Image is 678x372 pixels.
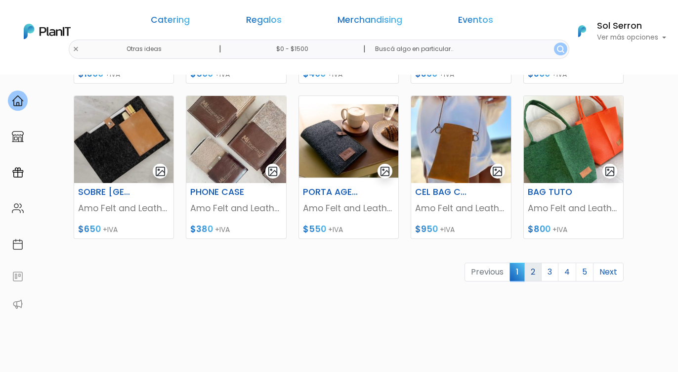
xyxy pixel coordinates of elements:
button: PlanIt Logo Sol Serron Ver más opciones [565,18,666,44]
h6: Sol Serron [597,22,666,31]
span: 1 [509,263,525,281]
img: gallery-light [267,166,279,177]
img: gallery-light [604,166,616,177]
img: thumb_image__copia___copia___copia___copia___copia___copia___copia___copia___copia___copia___copi... [299,96,398,183]
a: gallery-light BAG TUTO Amo Felt and Leather $800 +IVA [523,95,624,239]
a: gallery-light SOBRE [GEOGRAPHIC_DATA] Amo Felt and Leather $650 +IVA [74,95,174,239]
img: PlanIt Logo [571,20,593,42]
a: Next [593,263,624,281]
span: $650 [78,223,101,235]
p: Amo Felt and Leather [303,202,394,215]
img: thumb_WhatsApp_Image_2022-11-27_at_19.48.17.jpeg [411,96,510,183]
span: +IVA [552,225,567,234]
p: Amo Felt and Leather [528,202,619,215]
a: gallery-light CEL BAG CUERO Amo Felt and Leather $950 +IVA [411,95,511,239]
span: $1300 [78,68,103,80]
div: ¿Necesitás ayuda? [51,9,142,29]
h6: BAG TUTO [522,187,591,197]
span: $300 [528,68,550,80]
img: calendar-87d922413cdce8b2cf7b7f5f62616a5cf9e4887200fb71536465627b3292af00.svg [12,238,24,250]
img: thumb_WhatsApp_Image_2023-06-13_at_13.35.04.jpeg [186,96,286,183]
a: Eventos [458,16,493,28]
img: PlanIt Logo [24,24,71,39]
a: gallery-light PHONE CASE Amo Felt and Leather $380 +IVA [186,95,286,239]
img: thumb_DD71392C-3D7D-404B-876F-99114EDCC715.jpeg [74,96,173,183]
a: 4 [558,263,576,281]
a: gallery-light PORTA AGENDA Amo Felt and Leather $550 +IVA [298,95,399,239]
img: close-6986928ebcb1d6c9903e3b54e860dbc4d054630f23adef3a32610726dff6a82b.svg [73,46,79,52]
img: search_button-432b6d5273f82d61273b3651a40e1bd1b912527efae98b1b7a1b2c0702e16a8d.svg [557,46,564,53]
img: marketplace-4ceaa7011d94191e9ded77b95e3339b90024bf715f7c57f8cf31f2d8c509eaba.svg [12,131,24,142]
img: home-e721727adea9d79c4d83392d1f703f7f8bce08238fde08b1acbfd93340b81755.svg [12,95,24,107]
img: gallery-light [492,166,503,177]
img: feedback-78b5a0c8f98aac82b08bfc38622c3050aee476f2c9584af64705fc4e61158814.svg [12,271,24,282]
span: +IVA [552,69,567,79]
span: +IVA [440,225,455,234]
p: Amo Felt and Leather [78,202,169,215]
span: +IVA [215,69,230,79]
p: | [363,43,366,55]
span: $360 [415,68,437,80]
span: $380 [190,223,213,235]
a: Regalos [246,16,282,28]
h6: SOBRE [GEOGRAPHIC_DATA] [72,187,141,197]
img: campaigns-02234683943229c281be62815700db0a1741e53638e28bf9629b52c665b00959.svg [12,167,24,179]
span: +IVA [328,225,343,234]
a: 5 [576,263,593,281]
span: $950 [415,223,438,235]
span: $500 [190,68,213,80]
span: +IVA [103,225,118,234]
h6: CEL BAG CUERO [409,187,478,197]
p: Ver más opciones [597,34,666,41]
a: 2 [524,263,542,281]
span: $550 [303,223,326,235]
p: Amo Felt and Leather [190,202,282,215]
span: $400 [303,68,326,80]
span: +IVA [105,69,120,79]
span: +IVA [215,225,230,234]
input: Buscá algo en particular.. [367,40,569,59]
span: +IVA [439,69,454,79]
h6: PHONE CASE [184,187,254,197]
p: | [219,43,221,55]
a: Catering [151,16,190,28]
h6: PORTA AGENDA [297,187,366,197]
img: gallery-light [380,166,391,177]
img: thumb_Captura_de_Pantalla_2022-11-30_a_la_s__14.06.26.png [524,96,623,183]
a: Merchandising [338,16,402,28]
span: $800 [528,223,551,235]
img: gallery-light [155,166,166,177]
img: people-662611757002400ad9ed0e3c099ab2801c6687ba6c219adb57efc949bc21e19d.svg [12,202,24,214]
a: 3 [541,263,558,281]
span: +IVA [328,69,342,79]
img: partners-52edf745621dab592f3b2c58e3bca9d71375a7ef29c3b500c9f145b62cc070d4.svg [12,298,24,310]
p: Amo Felt and Leather [415,202,507,215]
